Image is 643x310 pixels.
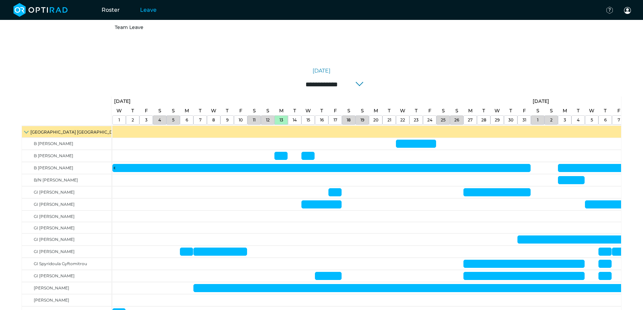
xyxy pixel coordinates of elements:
a: October 21, 2025 [386,106,392,116]
span: GI [PERSON_NAME] [34,225,75,230]
a: October 5, 2025 [170,106,177,116]
a: October 10, 2025 [237,116,244,124]
a: October 1, 2025 [115,106,124,116]
a: October 21, 2025 [386,116,393,124]
a: November 5, 2025 [587,106,596,116]
a: October 10, 2025 [238,106,244,116]
a: October 1, 2025 [117,116,122,124]
a: October 29, 2025 [493,116,501,124]
a: Team Leave [115,24,143,30]
a: October 6, 2025 [183,106,191,116]
a: October 18, 2025 [346,106,352,116]
a: November 7, 2025 [616,116,622,124]
span: GI [PERSON_NAME] [34,249,75,254]
a: October 14, 2025 [291,116,298,124]
a: October 7, 2025 [197,116,203,124]
a: November 3, 2025 [561,106,569,116]
a: October 5, 2025 [170,116,176,124]
a: October 7, 2025 [197,106,203,116]
a: October 13, 2025 [278,116,285,124]
a: October 17, 2025 [332,106,339,116]
a: October 13, 2025 [277,106,285,116]
a: October 6, 2025 [184,116,190,124]
a: November 1, 2025 [531,96,551,106]
span: B [PERSON_NAME] [34,153,73,158]
a: November 2, 2025 [548,116,554,124]
a: November 7, 2025 [616,106,622,116]
a: October 22, 2025 [398,106,407,116]
img: brand-opti-rad-logos-blue-and-white-d2f68631ba2948856bd03f2d395fb146ddc8fb01b4b6e9315ea85fa773367... [14,3,68,17]
a: October 28, 2025 [480,116,488,124]
span: GI [PERSON_NAME] [34,237,75,242]
a: October 3, 2025 [143,116,149,124]
span: [GEOGRAPHIC_DATA] [GEOGRAPHIC_DATA] [30,130,123,135]
a: October 26, 2025 [453,116,461,124]
span: B [PERSON_NAME] [34,141,73,146]
a: November 6, 2025 [602,106,608,116]
a: October 11, 2025 [251,106,258,116]
a: October 23, 2025 [412,116,420,124]
a: October 19, 2025 [359,116,366,124]
a: October 28, 2025 [481,106,487,116]
span: GI Spyridoula Gyftomitrou [34,261,87,266]
a: October 20, 2025 [372,106,380,116]
a: October 8, 2025 [209,106,218,116]
a: October 14, 2025 [292,106,298,116]
a: [DATE] [313,67,330,75]
span: [PERSON_NAME] [34,298,69,303]
a: October 16, 2025 [319,106,325,116]
a: October 8, 2025 [211,116,217,124]
a: October 9, 2025 [224,116,230,124]
a: October 15, 2025 [305,116,312,124]
a: October 24, 2025 [426,116,434,124]
a: October 18, 2025 [345,116,352,124]
a: October 24, 2025 [427,106,433,116]
a: October 2, 2025 [130,116,136,124]
a: October 31, 2025 [521,106,528,116]
a: October 20, 2025 [372,116,380,124]
a: October 31, 2025 [521,116,528,124]
a: October 29, 2025 [493,106,502,116]
a: October 1, 2025 [112,96,132,106]
span: GI [PERSON_NAME] [34,190,75,195]
span: B [PERSON_NAME] [34,165,73,170]
a: November 2, 2025 [548,106,555,116]
a: October 3, 2025 [143,106,150,116]
span: GI [PERSON_NAME] [34,214,75,219]
a: October 4, 2025 [157,116,163,124]
a: October 27, 2025 [466,116,474,124]
a: November 5, 2025 [589,116,595,124]
a: October 2, 2025 [130,106,136,116]
a: October 25, 2025 [440,106,447,116]
a: November 4, 2025 [575,116,581,124]
a: October 4, 2025 [157,106,163,116]
a: October 25, 2025 [439,116,447,124]
a: October 17, 2025 [332,116,339,124]
span: GI [PERSON_NAME] [34,273,75,278]
a: November 1, 2025 [535,106,541,116]
a: October 15, 2025 [304,106,313,116]
a: October 16, 2025 [318,116,325,124]
a: October 12, 2025 [265,106,271,116]
span: [PERSON_NAME] [34,285,69,290]
a: October 27, 2025 [466,106,474,116]
a: October 30, 2025 [508,106,514,116]
span: B/N [PERSON_NAME] [34,177,78,182]
span: GI [PERSON_NAME] [34,202,75,207]
a: October 22, 2025 [399,116,407,124]
a: November 1, 2025 [535,116,540,124]
a: October 26, 2025 [454,106,460,116]
a: October 11, 2025 [251,116,257,124]
a: October 30, 2025 [507,116,515,124]
a: October 12, 2025 [264,116,271,124]
a: October 19, 2025 [359,106,366,116]
a: October 9, 2025 [224,106,230,116]
a: November 3, 2025 [562,116,568,124]
a: October 23, 2025 [413,106,419,116]
a: November 4, 2025 [575,106,581,116]
a: November 6, 2025 [602,116,608,124]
